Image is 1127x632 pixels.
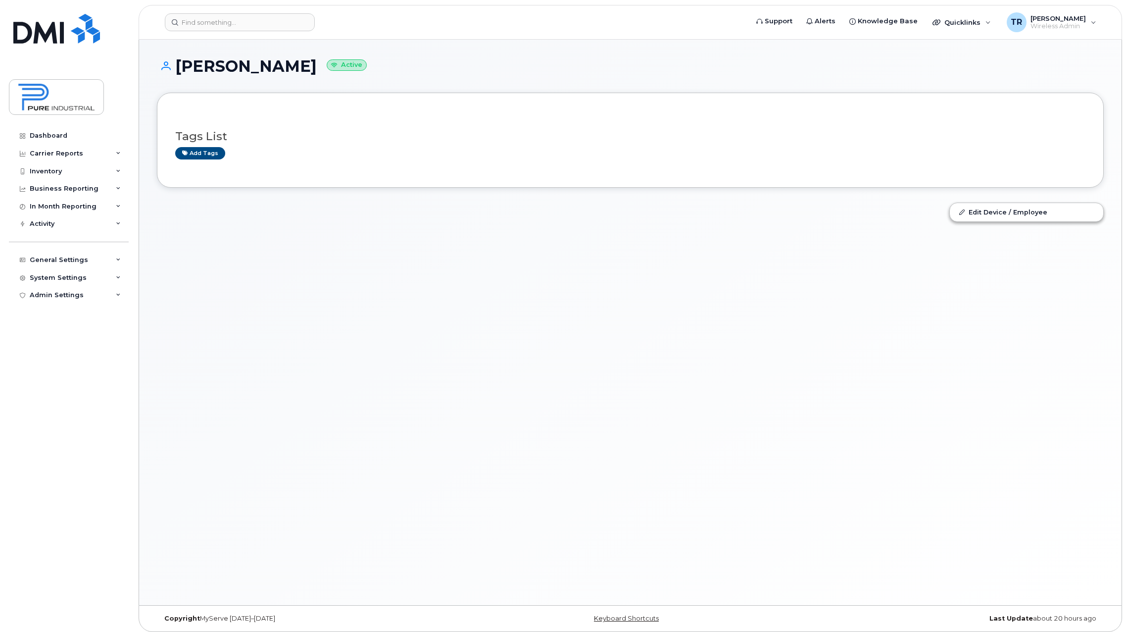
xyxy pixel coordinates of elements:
[788,615,1104,623] div: about 20 hours ago
[989,615,1033,622] strong: Last Update
[175,130,1085,143] h3: Tags List
[594,615,659,622] a: Keyboard Shortcuts
[327,59,367,71] small: Active
[175,147,225,159] a: Add tags
[950,203,1103,221] a: Edit Device / Employee
[157,615,473,623] div: MyServe [DATE]–[DATE]
[157,57,1104,75] h1: [PERSON_NAME]
[164,615,200,622] strong: Copyright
